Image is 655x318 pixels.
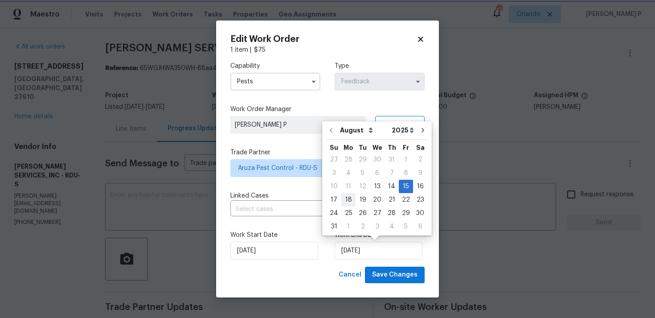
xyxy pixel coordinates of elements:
div: 9 [413,167,427,179]
span: Save Changes [372,269,418,281]
div: Fri Sep 05 2025 [399,220,413,233]
div: 2 [413,153,427,166]
div: 12 [356,180,370,193]
div: 31 [385,153,399,166]
span: [PERSON_NAME] P [235,120,361,129]
div: Sun Aug 17 2025 [327,193,341,206]
div: 22 [399,194,413,206]
div: Mon Aug 25 2025 [341,206,356,220]
div: 1 [399,153,413,166]
div: 10 [327,180,341,193]
div: Fri Aug 29 2025 [399,206,413,220]
span: Aruza Pest Control - RDU-S [238,164,404,173]
div: Sat Aug 02 2025 [413,153,427,166]
div: Fri Aug 01 2025 [399,153,413,166]
button: Save Changes [365,267,425,283]
div: Sat Aug 30 2025 [413,206,427,220]
div: 20 [370,194,385,206]
div: Tue Sep 02 2025 [356,220,370,233]
label: Work Order Manager [230,105,425,114]
abbr: Friday [403,145,409,151]
abbr: Monday [344,145,353,151]
div: 21 [385,194,399,206]
div: 23 [413,194,427,206]
div: Wed Aug 13 2025 [370,180,385,193]
div: 14 [385,180,399,193]
div: Mon Aug 11 2025 [341,180,356,193]
div: Wed Sep 03 2025 [370,220,385,233]
div: 30 [370,153,385,166]
div: 3 [370,220,385,233]
div: Mon Sep 01 2025 [341,220,356,233]
div: Wed Aug 06 2025 [370,166,385,180]
div: 28 [385,207,399,219]
div: Thu Aug 07 2025 [385,166,399,180]
div: Thu Aug 21 2025 [385,193,399,206]
div: 25 [341,207,356,219]
div: 16 [413,180,427,193]
div: Sat Aug 23 2025 [413,193,427,206]
span: Assign [383,120,404,129]
abbr: Thursday [388,145,396,151]
button: Go to previous month [324,121,338,139]
div: Wed Aug 20 2025 [370,193,385,206]
div: Thu Aug 28 2025 [385,206,399,220]
label: Type [335,62,425,70]
button: Go to next month [416,121,430,139]
div: 3 [327,167,341,179]
div: Sat Aug 16 2025 [413,180,427,193]
select: Month [338,124,389,137]
div: Fri Aug 08 2025 [399,166,413,180]
span: $ 75 [254,47,266,53]
label: Trade Partner [230,148,425,157]
div: Sun Aug 10 2025 [327,180,341,193]
div: 8 [399,167,413,179]
label: Capability [230,62,320,70]
div: 26 [356,207,370,219]
div: 1 item | [230,45,425,54]
div: Wed Jul 30 2025 [370,153,385,166]
div: 15 [399,180,413,193]
div: Tue Aug 12 2025 [356,180,370,193]
abbr: Tuesday [359,145,367,151]
div: 13 [370,180,385,193]
div: 5 [399,220,413,233]
div: 29 [399,207,413,219]
div: 27 [370,207,385,219]
div: Thu Aug 14 2025 [385,180,399,193]
div: Sun Aug 31 2025 [327,220,341,233]
div: Fri Aug 22 2025 [399,193,413,206]
div: 6 [370,167,385,179]
div: 17 [327,194,341,206]
h2: Edit Work Order [230,35,417,44]
div: 24 [327,207,341,219]
div: 19 [356,194,370,206]
div: Thu Jul 31 2025 [385,153,399,166]
input: M/D/YYYY [230,242,318,260]
div: Mon Aug 18 2025 [341,193,356,206]
input: Select cases [230,202,400,216]
div: 30 [413,207,427,219]
div: 18 [341,194,356,206]
input: Select... [335,73,425,91]
div: 4 [341,167,356,179]
div: 31 [327,220,341,233]
label: Work Start Date [230,231,320,240]
div: Tue Aug 05 2025 [356,166,370,180]
div: 29 [356,153,370,166]
select: Year [389,124,416,137]
div: 5 [356,167,370,179]
div: 1 [341,220,356,233]
div: Tue Jul 29 2025 [356,153,370,166]
div: Wed Aug 27 2025 [370,206,385,220]
div: Tue Aug 19 2025 [356,193,370,206]
div: 28 [341,153,356,166]
span: Linked Cases [230,191,269,200]
button: Show options [308,76,319,87]
div: Sun Aug 24 2025 [327,206,341,220]
span: Cancel [339,269,361,281]
div: 4 [385,220,399,233]
div: Tue Aug 26 2025 [356,206,370,220]
abbr: Wednesday [373,145,382,151]
div: 2 [356,220,370,233]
